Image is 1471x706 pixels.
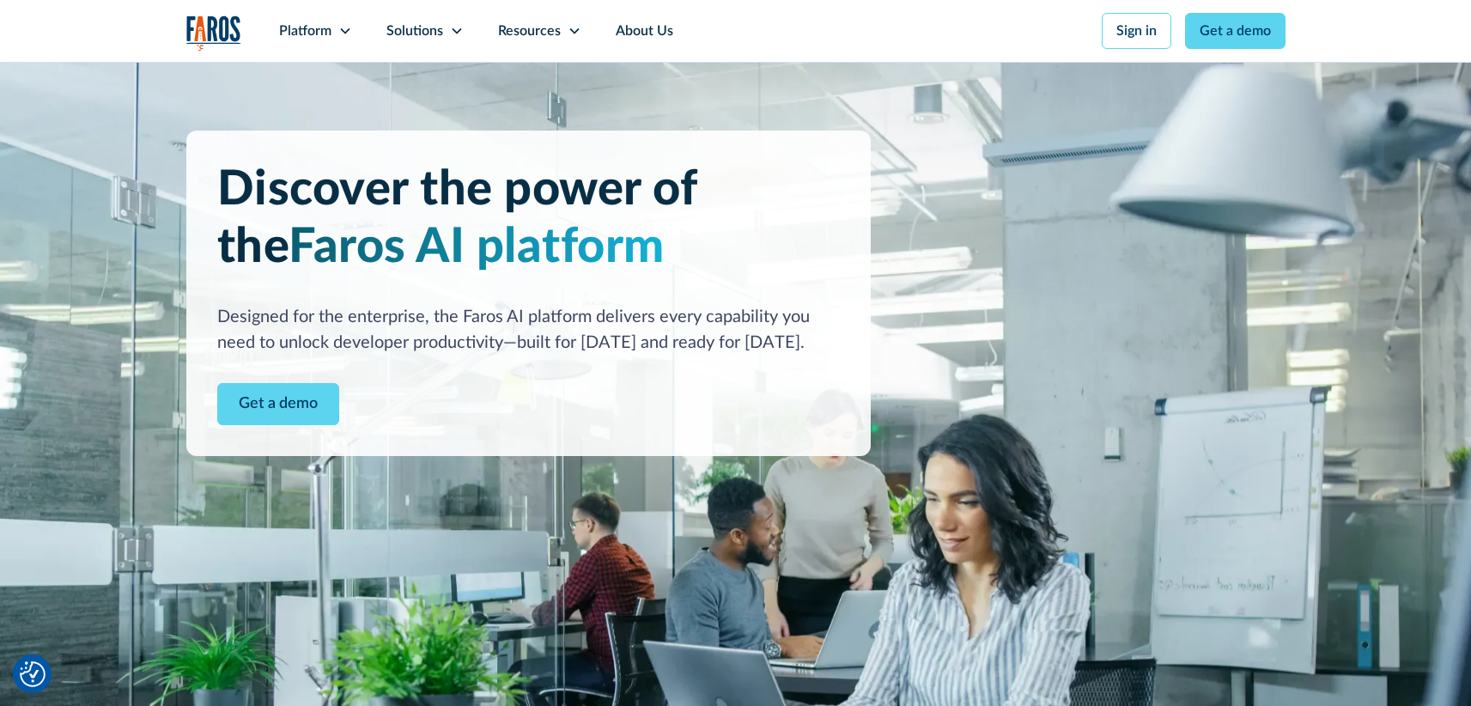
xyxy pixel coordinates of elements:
[386,21,443,41] div: Solutions
[1185,13,1286,49] a: Get a demo
[279,21,331,41] div: Platform
[217,383,339,425] a: Contact Modal
[20,661,46,687] button: Cookie Settings
[1102,13,1171,49] a: Sign in
[186,15,241,51] a: home
[217,161,840,277] h1: Discover the power of the
[20,661,46,687] img: Revisit consent button
[289,223,665,271] span: Faros AI platform
[186,15,241,51] img: Logo of the analytics and reporting company Faros.
[217,304,840,356] div: Designed for the enterprise, the Faros AI platform delivers every capability you need to unlock d...
[498,21,561,41] div: Resources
